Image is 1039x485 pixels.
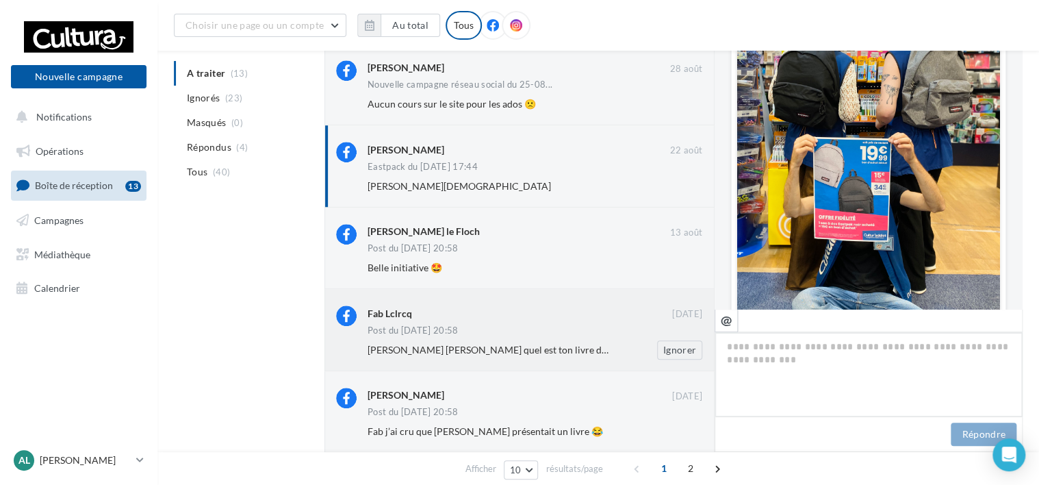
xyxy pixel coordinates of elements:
[213,166,230,177] span: (40)
[34,282,80,294] span: Calendrier
[8,240,149,269] a: Médiathèque
[672,308,702,321] span: [DATE]
[8,137,149,166] a: Opérations
[368,244,459,253] div: Post du [DATE] 20:58
[174,14,346,37] button: Choisir une page ou un compte
[670,145,702,157] span: 22 août
[465,462,496,475] span: Afficher
[36,111,92,123] span: Notifications
[8,103,144,132] button: Notifications
[125,181,141,192] div: 13
[187,165,207,179] span: Tous
[34,214,84,226] span: Campagnes
[368,162,478,171] div: Eastpack du [DATE] 17:44
[670,227,702,239] span: 13 août
[187,140,231,154] span: Répondus
[11,447,146,473] a: Al [PERSON_NAME]
[368,98,536,110] span: Aucun cours sur le site pour les ados 🙁
[715,309,738,332] button: @
[185,19,324,31] span: Choisir une page ou un compte
[368,344,743,356] span: [PERSON_NAME] [PERSON_NAME] quel est ton livre du moment sur ta table de chevet ?
[368,408,459,416] div: Post du [DATE] 20:58
[35,179,113,191] span: Boîte de réception
[672,390,702,403] span: [DATE]
[992,438,1025,471] div: Open Intercom Messenger
[680,458,702,480] span: 2
[368,225,480,238] div: [PERSON_NAME] le Floch
[8,171,149,200] a: Boîte de réception13
[8,206,149,235] a: Campagnes
[368,180,551,192] span: [PERSON_NAME][DEMOGRAPHIC_DATA]
[40,453,131,467] p: [PERSON_NAME]
[446,11,482,40] div: Tous
[368,80,552,89] span: Nouvelle campagne réseau social du 25-08...
[357,14,440,37] button: Au total
[721,314,732,326] i: @
[187,91,220,105] span: Ignorés
[231,117,243,128] span: (0)
[236,142,248,153] span: (4)
[504,460,539,480] button: 10
[11,65,146,88] button: Nouvelle campagne
[510,464,522,475] span: 10
[368,326,459,335] div: Post du [DATE] 20:58
[368,307,412,321] div: Fab Lclrcq
[653,458,675,480] span: 1
[18,453,30,467] span: Al
[657,340,702,360] button: Ignorer
[381,14,440,37] button: Au total
[368,262,442,273] span: Belle initiative 🤩
[368,425,603,437] span: Fab j’ai cru que [PERSON_NAME] présentait un livre 😂
[368,388,444,402] div: [PERSON_NAME]
[368,61,444,75] div: [PERSON_NAME]
[670,63,702,75] span: 28 août
[187,116,226,129] span: Masqués
[368,143,444,157] div: [PERSON_NAME]
[8,274,149,303] a: Calendrier
[36,145,84,157] span: Opérations
[225,92,242,103] span: (23)
[951,423,1016,446] button: Répondre
[546,462,602,475] span: résultats/page
[34,248,90,260] span: Médiathèque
